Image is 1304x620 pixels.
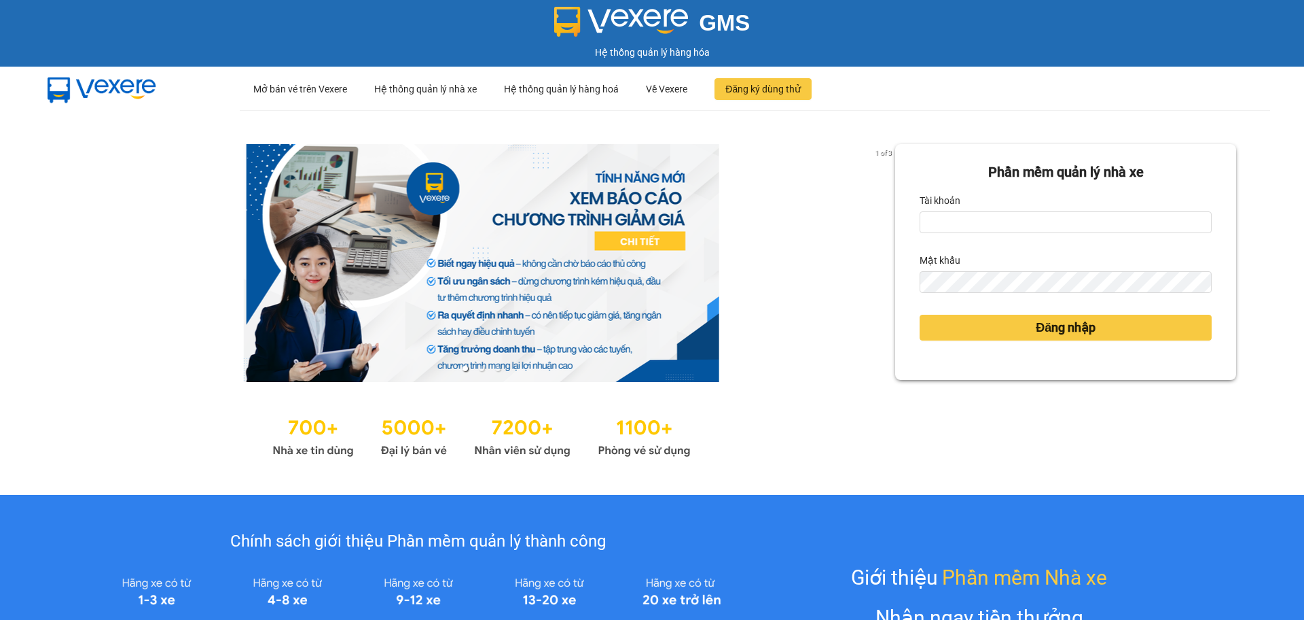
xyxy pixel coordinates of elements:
[871,144,895,162] p: 1 of 3
[479,366,484,371] li: slide item 2
[920,271,1212,293] input: Mật khẩu
[876,144,895,382] button: next slide / item
[920,162,1212,183] div: Phần mềm quản lý nhà xe
[646,67,687,111] div: Về Vexere
[725,82,801,97] span: Đăng ký dùng thử
[714,78,812,100] button: Đăng ký dùng thử
[699,10,750,35] span: GMS
[68,144,87,382] button: previous slide / item
[463,366,468,371] li: slide item 1
[1036,318,1095,337] span: Đăng nhập
[253,67,347,111] div: Mở bán vé trên Vexere
[554,20,750,31] a: GMS
[920,190,960,211] label: Tài khoản
[272,409,691,461] img: Statistics.png
[34,67,170,111] img: mbUUG5Q.png
[851,562,1107,593] div: Giới thiệu
[495,366,501,371] li: slide item 3
[3,45,1301,60] div: Hệ thống quản lý hàng hóa
[920,211,1212,233] input: Tài khoản
[920,249,960,271] label: Mật khẩu
[91,529,745,555] div: Chính sách giới thiệu Phần mềm quản lý thành công
[920,315,1212,341] button: Đăng nhập
[504,67,619,111] div: Hệ thống quản lý hàng hoá
[374,67,477,111] div: Hệ thống quản lý nhà xe
[942,562,1107,593] span: Phần mềm Nhà xe
[554,7,689,37] img: logo 2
